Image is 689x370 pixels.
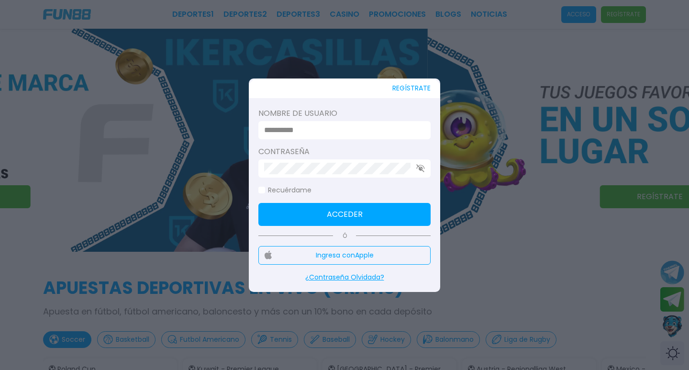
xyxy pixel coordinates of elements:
button: REGÍSTRATE [392,78,431,98]
button: Acceder [258,203,431,226]
button: Ingresa conApple [258,246,431,265]
p: ¿Contraseña Olvidada? [258,272,431,282]
label: Recuérdame [258,185,311,195]
label: Nombre de usuario [258,108,431,119]
label: Contraseña [258,146,431,157]
p: Ó [258,232,431,240]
